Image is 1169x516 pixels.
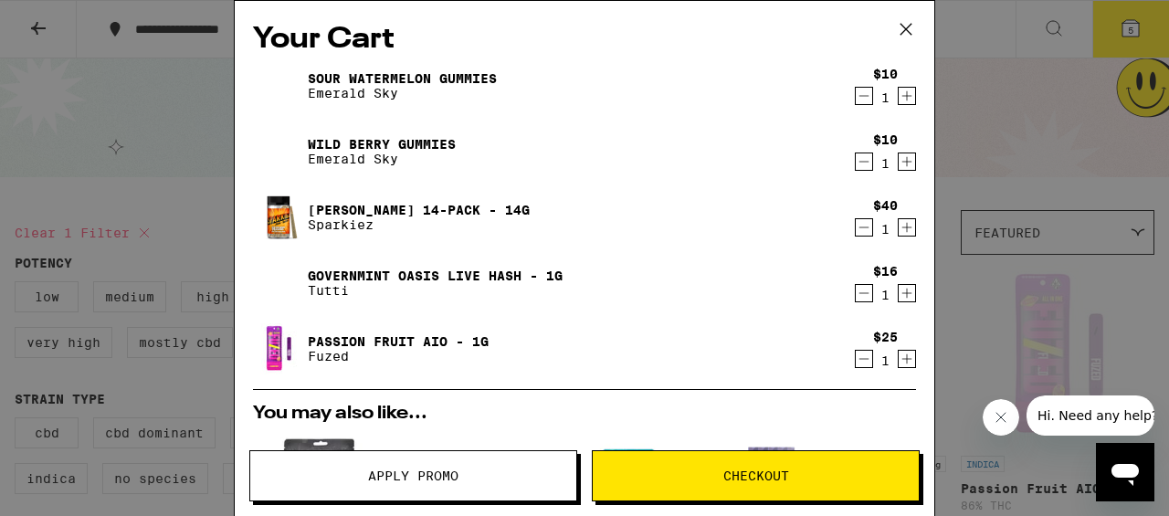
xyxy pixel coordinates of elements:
[1096,443,1154,501] iframe: Button to launch messaging window
[873,264,898,279] div: $16
[308,71,497,86] a: Sour Watermelon Gummies
[308,217,530,232] p: Sparkiez
[898,350,916,368] button: Increment
[308,269,563,283] a: Governmint Oasis Live Hash - 1g
[855,87,873,105] button: Decrement
[898,218,916,237] button: Increment
[253,192,304,243] img: Jack 14-Pack - 14g
[873,288,898,302] div: 1
[873,222,898,237] div: 1
[253,258,304,309] img: Governmint Oasis Live Hash - 1g
[873,67,898,81] div: $10
[308,137,456,152] a: Wild Berry Gummies
[855,284,873,302] button: Decrement
[308,349,489,363] p: Fuzed
[253,323,304,374] img: Passion Fruit AIO - 1g
[983,399,1019,436] iframe: Close message
[898,87,916,105] button: Increment
[873,156,898,171] div: 1
[873,132,898,147] div: $10
[308,86,497,100] p: Emerald Sky
[308,334,489,349] a: Passion Fruit AIO - 1g
[1027,395,1154,436] iframe: Message from company
[253,19,916,60] h2: Your Cart
[308,152,456,166] p: Emerald Sky
[253,405,916,423] h2: You may also like...
[249,450,577,501] button: Apply Promo
[253,60,304,111] img: Sour Watermelon Gummies
[898,284,916,302] button: Increment
[873,90,898,105] div: 1
[873,198,898,213] div: $40
[592,450,920,501] button: Checkout
[723,469,789,482] span: Checkout
[308,283,563,298] p: Tutti
[855,218,873,237] button: Decrement
[368,469,458,482] span: Apply Promo
[308,203,530,217] a: [PERSON_NAME] 14-Pack - 14g
[873,353,898,368] div: 1
[855,153,873,171] button: Decrement
[855,350,873,368] button: Decrement
[873,330,898,344] div: $25
[11,13,132,27] span: Hi. Need any help?
[253,126,304,177] img: Wild Berry Gummies
[898,153,916,171] button: Increment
